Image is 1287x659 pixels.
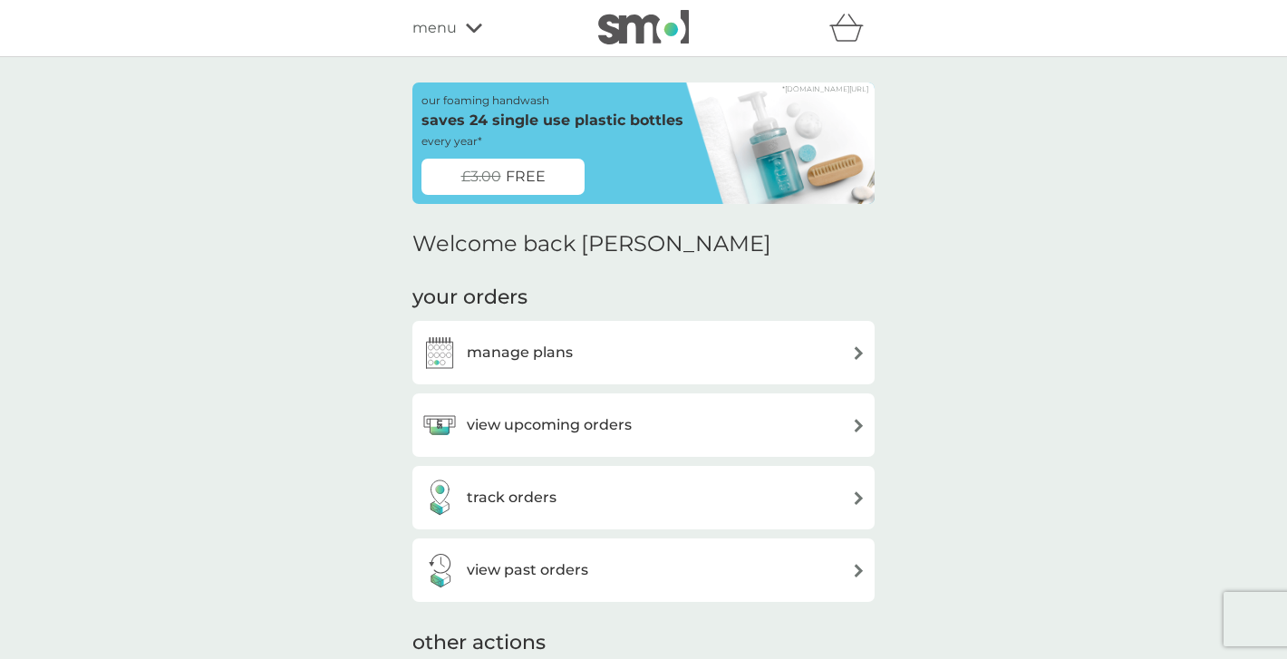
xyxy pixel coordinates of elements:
a: *[DOMAIN_NAME][URL] [782,85,868,92]
div: basket [829,10,875,46]
p: saves 24 single use plastic bottles [421,109,683,132]
h3: your orders [412,284,527,312]
img: arrow right [852,564,866,577]
img: arrow right [852,346,866,360]
img: smol [598,10,689,44]
h2: Welcome back [PERSON_NAME] [412,231,771,257]
h3: view upcoming orders [467,413,632,437]
img: arrow right [852,491,866,505]
h3: manage plans [467,341,573,364]
p: every year* [421,132,482,150]
p: our foaming handwash [421,92,549,109]
span: £3.00 [461,165,501,189]
h3: view past orders [467,558,588,582]
span: FREE [506,165,546,189]
h3: track orders [467,486,556,509]
h3: other actions [412,629,546,657]
img: arrow right [852,419,866,432]
span: menu [412,16,457,40]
